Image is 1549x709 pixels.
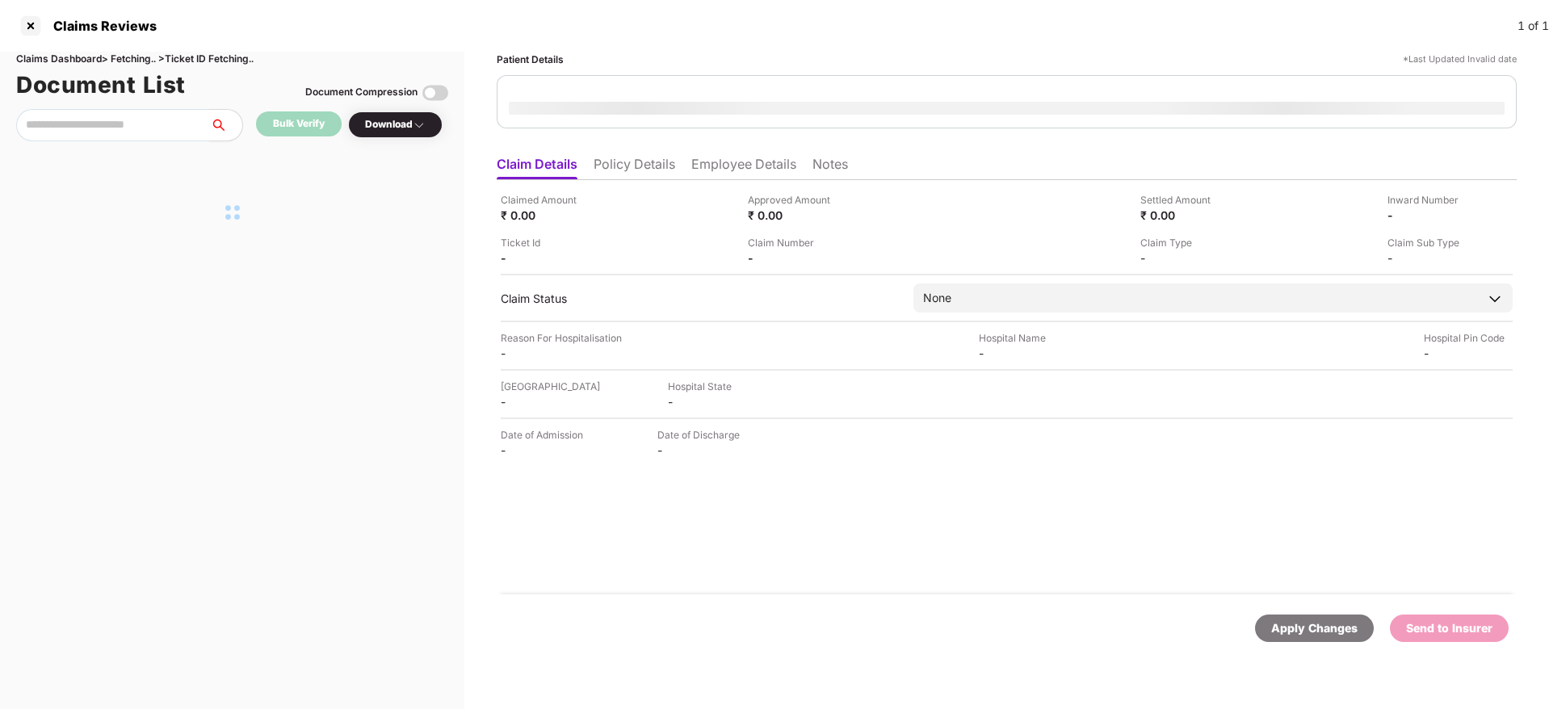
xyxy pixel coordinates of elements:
[501,427,590,443] div: Date of Admission
[1387,208,1476,223] div: -
[413,119,426,132] img: svg+xml;base64,PHN2ZyBpZD0iRHJvcGRvd24tMzJ4MzIiIHhtbG5zPSJodHRwOi8vd3d3LnczLm9yZy8yMDAwL3N2ZyIgd2...
[748,250,837,266] div: -
[305,85,418,100] div: Document Compression
[657,443,746,458] div: -
[691,156,796,179] li: Employee Details
[748,208,837,223] div: ₹ 0.00
[365,117,426,132] div: Download
[501,291,897,306] div: Claim Status
[748,235,837,250] div: Claim Number
[1271,619,1358,637] div: Apply Changes
[668,379,757,394] div: Hospital State
[1387,192,1476,208] div: Inward Number
[668,394,757,409] div: -
[501,235,590,250] div: Ticket Id
[16,52,448,67] div: Claims Dashboard > Fetching.. > Ticket ID Fetching..
[44,18,157,34] div: Claims Reviews
[594,156,675,179] li: Policy Details
[501,443,590,458] div: -
[501,208,590,223] div: ₹ 0.00
[1424,330,1513,346] div: Hospital Pin Code
[979,346,1068,361] div: -
[1424,346,1513,361] div: -
[1487,291,1503,307] img: downArrowIcon
[1403,52,1517,67] div: *Last Updated Invalid date
[1387,235,1476,250] div: Claim Sub Type
[497,156,577,179] li: Claim Details
[657,427,746,443] div: Date of Discharge
[497,52,564,67] div: Patient Details
[1140,208,1229,223] div: ₹ 0.00
[273,116,325,132] div: Bulk Verify
[1140,235,1229,250] div: Claim Type
[1140,192,1229,208] div: Settled Amount
[422,80,448,106] img: svg+xml;base64,PHN2ZyBpZD0iVG9nZ2xlLTMyeDMyIiB4bWxucz0iaHR0cDovL3d3dy53My5vcmcvMjAwMC9zdmciIHdpZH...
[501,330,622,346] div: Reason For Hospitalisation
[923,289,951,307] div: None
[501,394,590,409] div: -
[812,156,848,179] li: Notes
[1140,250,1229,266] div: -
[1518,17,1549,35] div: 1 of 1
[1406,619,1492,637] div: Send to Insurer
[501,346,590,361] div: -
[16,67,186,103] h1: Document List
[979,330,1068,346] div: Hospital Name
[209,109,243,141] button: search
[501,379,600,394] div: [GEOGRAPHIC_DATA]
[501,250,590,266] div: -
[1387,250,1476,266] div: -
[209,119,242,132] span: search
[501,192,590,208] div: Claimed Amount
[748,192,837,208] div: Approved Amount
